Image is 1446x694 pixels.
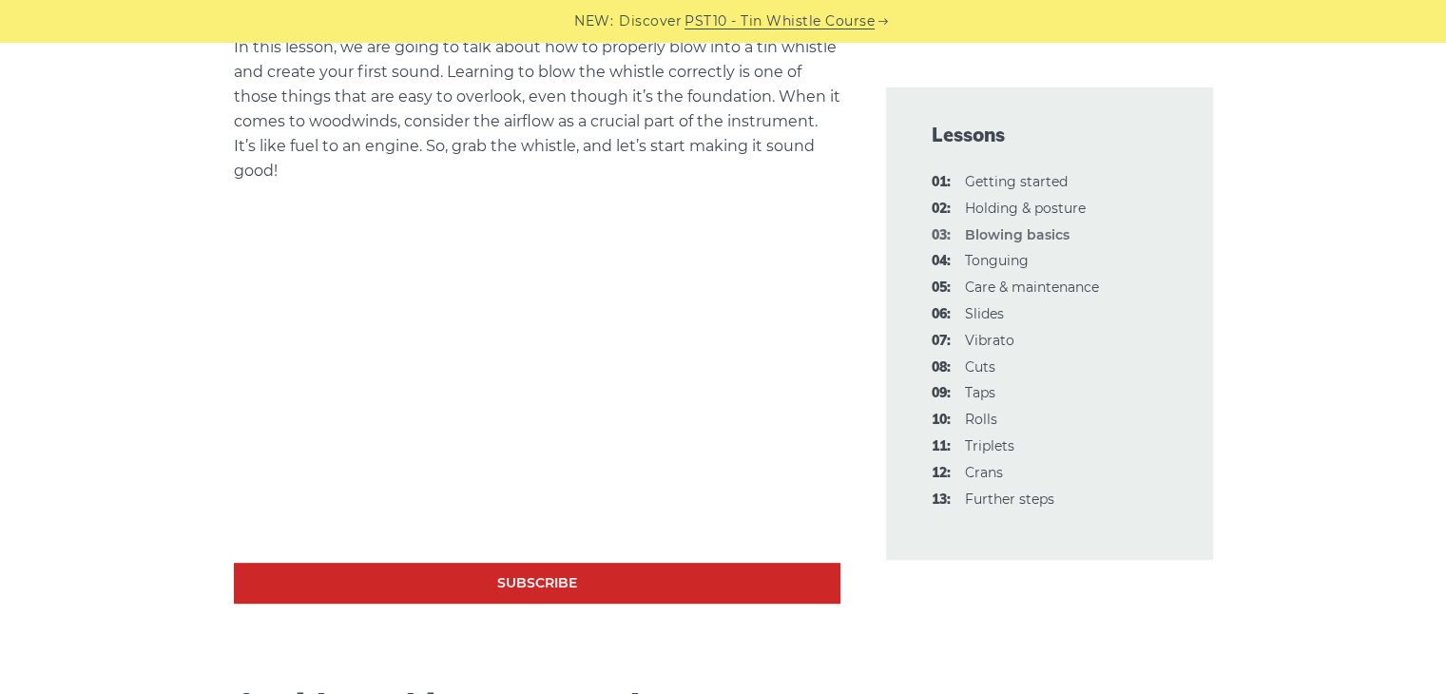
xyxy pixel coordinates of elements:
a: 01:Getting started [965,173,1068,190]
a: 12:Crans [965,464,1003,481]
span: 05: [932,277,951,299]
span: NEW: [574,10,613,32]
strong: Blowing basics [965,226,1070,243]
p: In this lesson, we are going to talk about how to properly blow into a tin whistle and create you... [234,35,840,183]
a: 11:Triplets [965,437,1014,454]
span: Lessons [932,122,1167,148]
a: PST10 - Tin Whistle Course [684,10,875,32]
span: 02: [932,198,951,221]
span: 01: [932,171,951,194]
a: Subscribe [234,563,840,604]
iframe: Tin Whistle Tutorial for Beginners - Blowing Basics & D Scale Exercise [234,222,840,564]
span: 09: [932,382,951,405]
span: 06: [932,303,951,326]
span: 10: [932,409,951,432]
a: 13:Further steps [965,491,1054,508]
span: Discover [619,10,682,32]
a: 10:Rolls [965,411,997,428]
span: 13: [932,489,951,511]
a: 09:Taps [965,384,995,401]
a: 08:Cuts [965,358,995,376]
span: 11: [932,435,951,458]
a: 02:Holding & posture [965,200,1086,217]
a: 07:Vibrato [965,332,1014,349]
span: 07: [932,330,951,353]
a: 06:Slides [965,305,1004,322]
a: 05:Care & maintenance [965,279,1099,296]
span: 03: [932,224,951,247]
a: 04:Tonguing [965,252,1029,269]
span: 12: [932,462,951,485]
span: 04: [932,250,951,273]
span: 08: [932,357,951,379]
